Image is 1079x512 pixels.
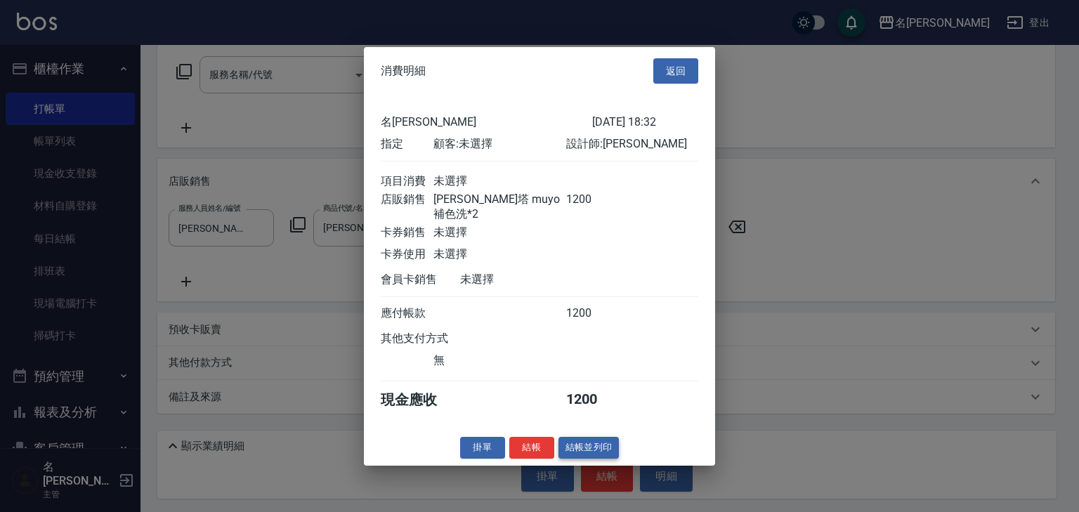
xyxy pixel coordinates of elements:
[566,192,619,222] div: 1200
[433,353,565,368] div: 無
[381,115,592,130] div: 名[PERSON_NAME]
[566,390,619,409] div: 1200
[381,64,426,78] span: 消費明細
[381,306,433,321] div: 應付帳款
[558,437,620,459] button: 結帳並列印
[433,137,565,152] div: 顧客: 未選擇
[381,273,460,287] div: 會員卡銷售
[460,437,505,459] button: 掛單
[592,115,698,130] div: [DATE] 18:32
[509,437,554,459] button: 結帳
[653,58,698,84] button: 返回
[460,273,592,287] div: 未選擇
[381,225,433,240] div: 卡券銷售
[433,225,565,240] div: 未選擇
[433,247,565,262] div: 未選擇
[381,390,460,409] div: 現金應收
[381,137,433,152] div: 指定
[381,247,433,262] div: 卡券使用
[433,192,565,222] div: [PERSON_NAME]塔 muyo 補色洗*2
[433,174,565,189] div: 未選擇
[381,332,487,346] div: 其他支付方式
[381,192,433,222] div: 店販銷售
[381,174,433,189] div: 項目消費
[566,306,619,321] div: 1200
[566,137,698,152] div: 設計師: [PERSON_NAME]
